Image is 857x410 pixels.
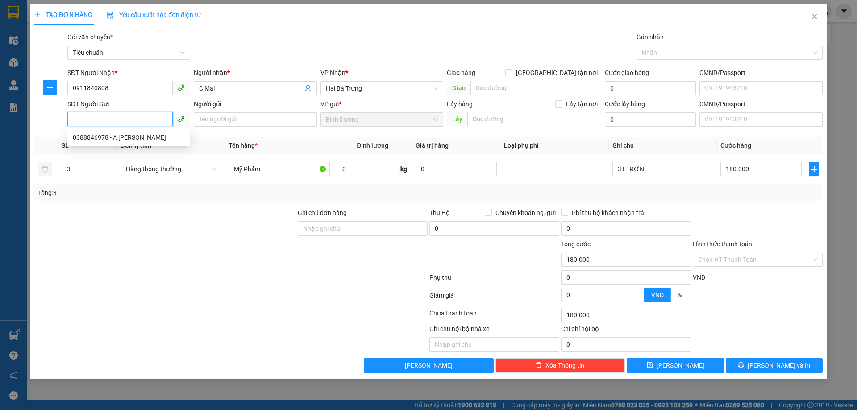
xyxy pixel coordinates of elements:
[605,69,649,76] label: Cước giao hàng
[298,221,428,236] input: Ghi chú đơn hàng
[194,99,316,109] div: Người gửi
[720,142,751,149] span: Cước hàng
[609,137,717,154] th: Ghi chú
[49,17,121,24] span: A Chiến - 0356756793
[178,115,185,122] span: phone
[229,142,258,149] span: Tên hàng
[699,68,822,78] div: CMND/Passport
[492,208,559,218] span: Chuyển khoản ng. gửi
[320,99,443,109] div: VP gửi
[605,112,696,127] input: Cước lấy hàng
[678,291,682,298] span: %
[416,162,497,176] input: 0
[428,308,560,324] div: Chưa thanh toán
[43,84,57,91] span: plus
[605,100,645,108] label: Cước lấy hàng
[500,137,608,154] th: Loại phụ phí
[647,362,653,369] span: save
[107,11,201,18] span: Yêu cầu xuất hóa đơn điện tử
[320,69,345,76] span: VP Nhận
[428,273,560,288] div: Phụ thu
[67,33,113,41] span: Gói vận chuyển
[34,11,92,18] span: TẠO ĐƠN HÀNG
[748,360,810,370] span: [PERSON_NAME] và In
[512,68,601,78] span: [GEOGRAPHIC_DATA] tận nơi
[651,291,664,298] span: VND
[405,360,453,370] span: [PERSON_NAME]
[57,42,109,50] span: 19:16:47 [DATE]
[43,80,57,95] button: plus
[605,81,696,95] input: Cước giao hàng
[304,85,312,92] span: user-add
[467,112,601,126] input: Dọc đường
[726,358,823,373] button: printer[PERSON_NAME] và In
[65,5,111,14] span: Bình Dương
[38,162,52,176] button: delete
[536,362,542,369] span: delete
[447,81,470,95] span: Giao
[428,290,560,306] div: Giảm giá
[67,68,190,78] div: SĐT Người Nhận
[416,142,449,149] span: Giá trị hàng
[399,162,408,176] span: kg
[298,209,347,216] label: Ghi chú đơn hàng
[62,142,69,149] span: SL
[73,133,185,142] div: 0388846978 - A [PERSON_NAME]
[627,358,724,373] button: save[PERSON_NAME]
[49,26,122,50] span: BD1408250021 -
[657,360,704,370] span: [PERSON_NAME]
[809,166,818,173] span: plus
[802,4,827,29] button: Close
[447,100,473,108] span: Lấy hàng
[811,13,818,20] span: close
[38,188,331,198] div: Tổng: 3
[470,81,601,95] input: Dọc đường
[326,113,438,126] span: Bình Dương
[447,112,467,126] span: Lấy
[809,162,819,176] button: plus
[229,162,329,176] input: VD: Bàn, Ghế
[357,142,388,149] span: Định lượng
[67,99,190,109] div: SĐT Người Gửi
[194,68,316,78] div: Người nhận
[495,358,625,373] button: deleteXóa Thông tin
[126,162,216,176] span: Hàng thông thường
[612,162,713,176] input: Ghi Chú
[429,324,559,337] div: Ghi chú nội bộ nhà xe
[545,360,584,370] span: Xóa Thông tin
[73,46,185,59] span: Tiêu chuẩn
[49,34,122,50] span: luthanhnhan.tienoanh - In:
[562,99,601,109] span: Lấy tận nơi
[693,240,752,248] label: Hình thức thanh toán
[561,240,591,248] span: Tổng cước
[637,33,664,41] label: Gán nhãn
[326,82,438,95] span: Hai Bà Trưng
[178,84,185,91] span: phone
[738,362,744,369] span: printer
[568,208,648,218] span: Phí thu hộ khách nhận trả
[429,209,450,216] span: Thu Hộ
[364,358,494,373] button: [PERSON_NAME]
[49,5,111,14] span: Gửi:
[429,337,559,352] input: Nhập ghi chú
[67,130,190,145] div: 0388846978 - A Chung
[107,12,114,19] img: icon
[18,55,113,104] strong: Nhận:
[447,69,475,76] span: Giao hàng
[699,99,822,109] div: CMND/Passport
[34,12,41,18] span: plus
[693,274,705,281] span: VND
[561,324,691,337] div: Chi phí nội bộ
